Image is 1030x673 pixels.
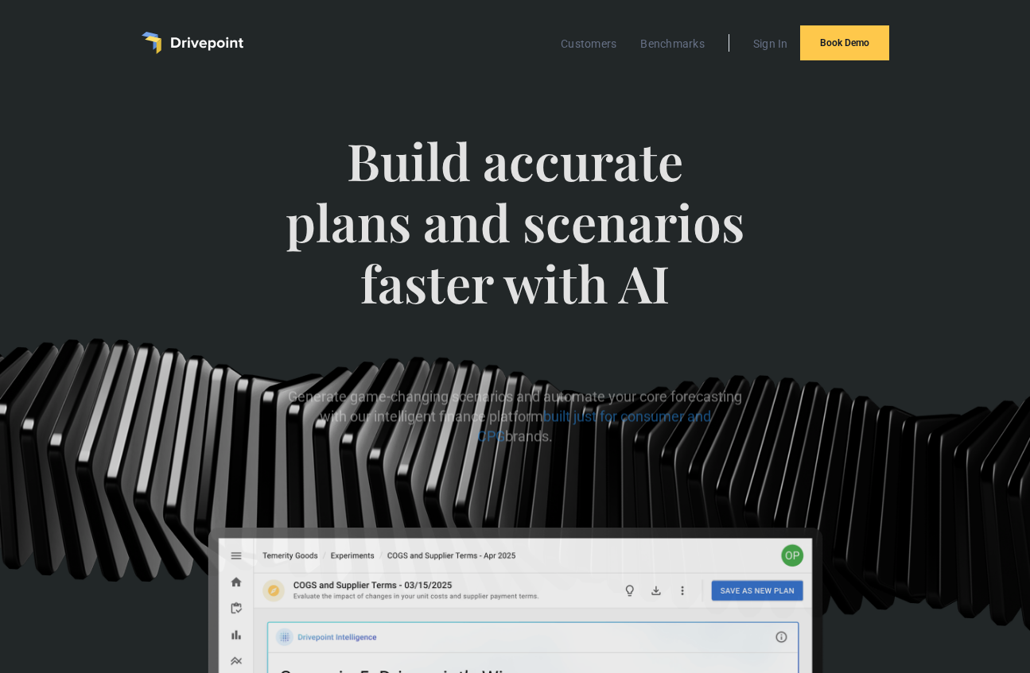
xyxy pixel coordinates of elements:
a: Book Demo [800,25,889,60]
a: Benchmarks [632,33,713,54]
p: Generate game-changing scenarios and automate your core forecasting with our intelligent finance ... [283,387,747,447]
span: built just for consumer and CPG [477,408,711,445]
a: Customers [553,33,624,54]
span: Build accurate plans and scenarios faster with AI [283,130,747,345]
a: home [142,32,243,54]
a: Sign In [745,33,796,54]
